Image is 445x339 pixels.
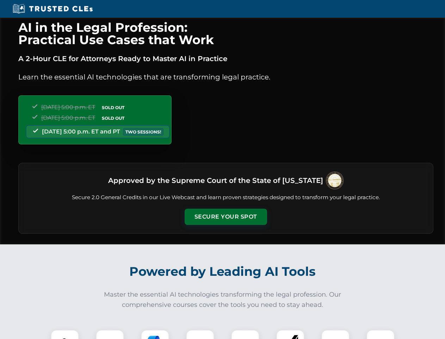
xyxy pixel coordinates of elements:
[99,114,127,122] span: SOLD OUT
[185,209,267,225] button: Secure Your Spot
[41,114,95,121] span: [DATE] 5:00 p.m. ET
[18,53,433,64] p: A 2-Hour CLE for Attorneys Ready to Master AI in Practice
[27,259,418,284] h2: Powered by Leading AI Tools
[18,21,433,46] h1: AI in the Legal Profession: Practical Use Cases that Work
[108,174,323,187] h3: Approved by the Supreme Court of the State of [US_STATE]
[41,104,95,111] span: [DATE] 5:00 p.m. ET
[11,4,95,14] img: Trusted CLEs
[99,290,346,310] p: Master the essential AI technologies transforming the legal profession. Our comprehensive courses...
[99,104,127,111] span: SOLD OUT
[326,172,344,189] img: Supreme Court of Ohio
[18,71,433,83] p: Learn the essential AI technologies that are transforming legal practice.
[27,194,425,202] p: Secure 2.0 General Credits in our Live Webcast and learn proven strategies designed to transform ...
